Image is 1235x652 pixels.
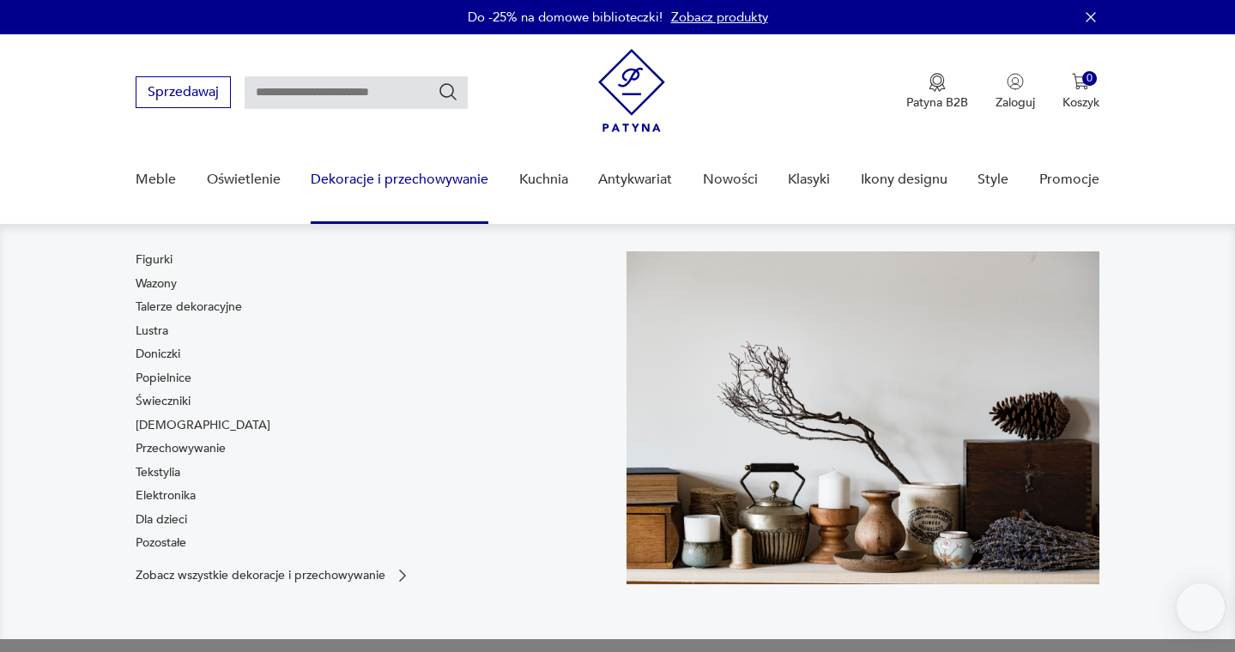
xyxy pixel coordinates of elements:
a: Talerze dekoracyjne [136,299,242,316]
a: Tekstylia [136,464,180,481]
img: cfa44e985ea346226f89ee8969f25989.jpg [627,251,1099,584]
p: Do -25% na domowe biblioteczki! [468,9,663,26]
img: Ikona koszyka [1072,73,1089,90]
a: Oświetlenie [207,147,281,213]
a: Kuchnia [519,147,568,213]
a: Świeczniki [136,393,191,410]
button: Zaloguj [996,73,1035,111]
a: Lustra [136,323,168,340]
a: Ikony designu [861,147,947,213]
a: Dla dzieci [136,511,187,528]
button: Szukaj [438,81,458,102]
p: Patyna B2B [906,94,968,111]
a: Pozostałe [136,534,186,552]
a: Przechowywanie [136,440,226,457]
a: [DEMOGRAPHIC_DATA] [136,417,270,434]
a: Klasyki [788,147,830,213]
img: Ikonka użytkownika [1007,73,1024,90]
a: Antykwariat [598,147,672,213]
a: Ikona medaluPatyna B2B [906,73,968,111]
a: Wazony [136,275,177,293]
button: 0Koszyk [1062,73,1099,111]
a: Doniczki [136,346,180,363]
a: Elektronika [136,487,196,504]
img: Patyna - sklep z meblami i dekoracjami vintage [598,49,665,132]
a: Zobacz produkty [671,9,768,26]
button: Sprzedawaj [136,76,231,108]
p: Koszyk [1062,94,1099,111]
a: Popielnice [136,370,191,387]
p: Zaloguj [996,94,1035,111]
a: Style [978,147,1008,213]
img: Ikona medalu [929,73,946,92]
div: 0 [1082,71,1097,86]
a: Dekoracje i przechowywanie [311,147,488,213]
a: Zobacz wszystkie dekoracje i przechowywanie [136,567,411,584]
a: Meble [136,147,176,213]
iframe: Smartsupp widget button [1177,583,1225,631]
p: Zobacz wszystkie dekoracje i przechowywanie [136,570,385,581]
button: Patyna B2B [906,73,968,111]
a: Figurki [136,251,173,269]
a: Sprzedawaj [136,88,231,100]
a: Promocje [1039,147,1099,213]
a: Nowości [703,147,758,213]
